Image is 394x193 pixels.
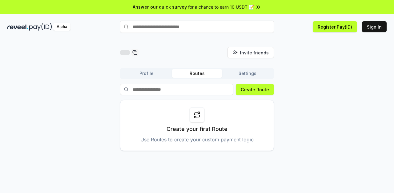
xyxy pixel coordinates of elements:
button: Invite friends [227,47,274,58]
button: Register Pay(ID) [313,21,357,32]
button: Sign In [362,21,387,32]
img: reveel_dark [7,23,28,31]
button: Settings [222,69,273,78]
button: Profile [121,69,172,78]
button: Routes [172,69,222,78]
div: Alpha [53,23,70,31]
p: Use Routes to create your custom payment logic [140,136,254,143]
span: Answer our quick survey [133,4,187,10]
img: pay_id [29,23,52,31]
button: Create Route [236,84,274,95]
span: Invite friends [240,49,269,56]
p: Create your first Route [167,125,227,133]
span: for a chance to earn 10 USDT 📝 [188,4,254,10]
